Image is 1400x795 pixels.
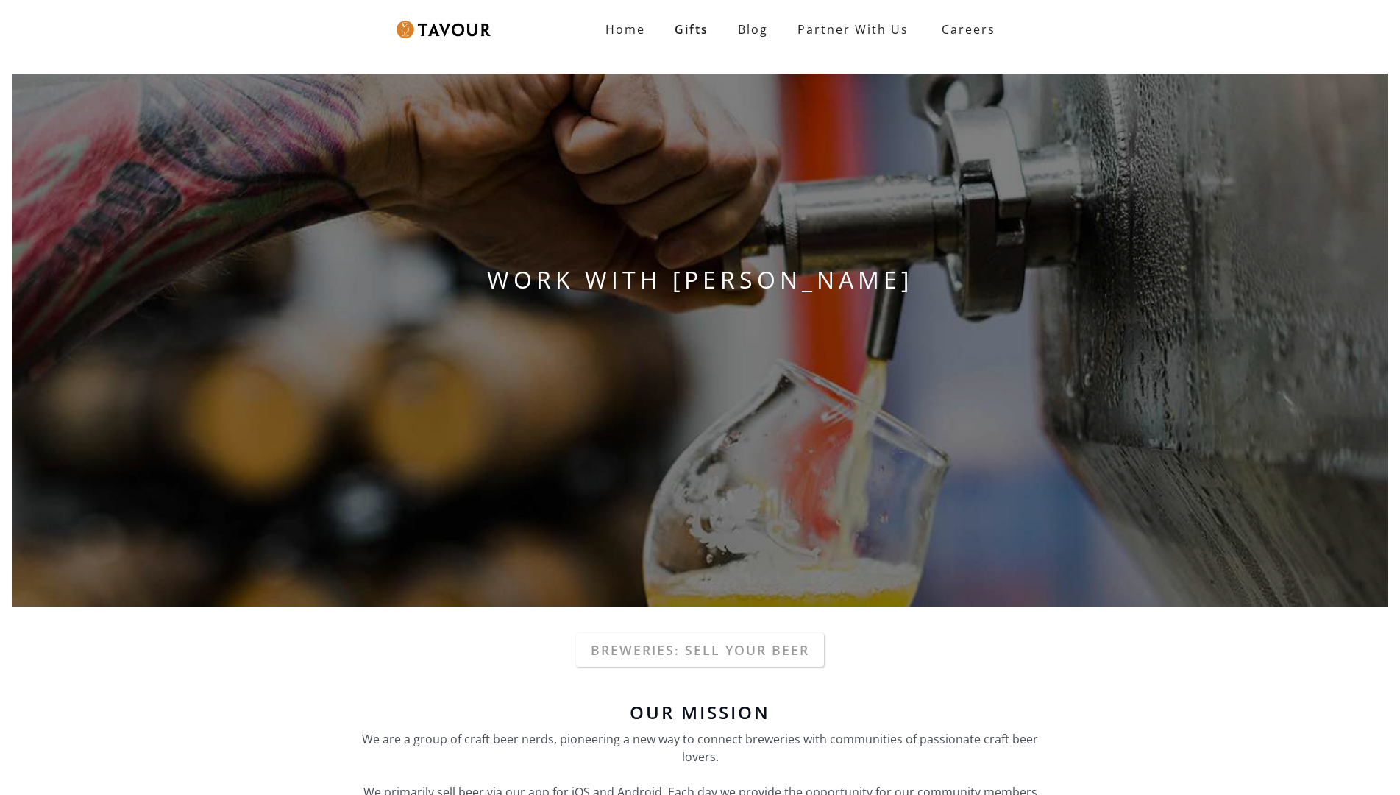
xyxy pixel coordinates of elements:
strong: Home [605,21,645,38]
a: Breweries: Sell your beer [576,633,824,667]
h1: WORK WITH [PERSON_NAME] [12,262,1388,297]
h6: Our Mission [355,704,1046,721]
a: Home [591,15,660,44]
a: Gifts [660,15,723,44]
a: Partner With Us [783,15,923,44]
a: Careers [923,9,1006,50]
strong: Careers [942,15,995,44]
a: Blog [723,15,783,44]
